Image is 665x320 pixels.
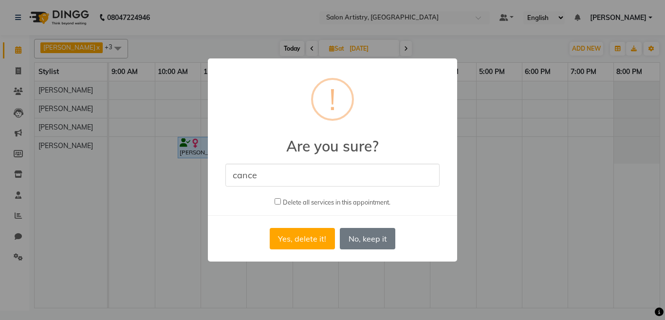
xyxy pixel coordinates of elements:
button: Yes, delete it! [270,228,335,249]
h2: Are you sure? [208,126,457,155]
div: ! [329,80,336,119]
input: Please enter the reason [225,164,440,187]
small: Delete all services in this appointment. [283,198,390,206]
button: No, keep it [340,228,395,249]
